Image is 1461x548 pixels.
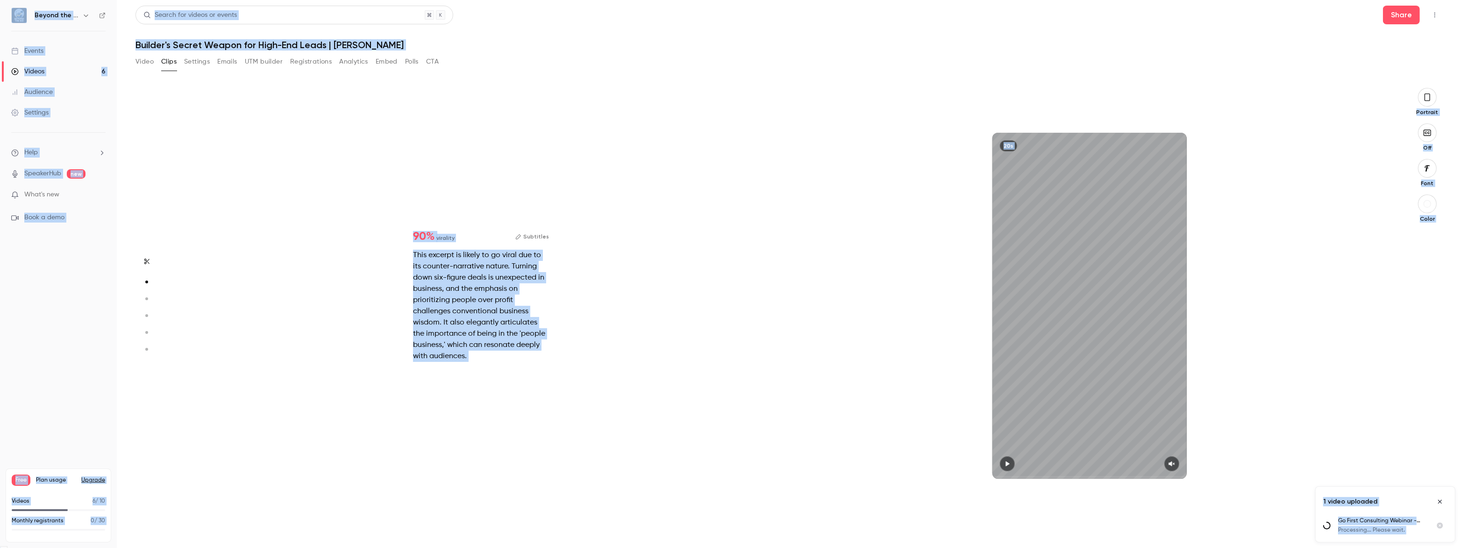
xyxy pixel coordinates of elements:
p: Color [1412,215,1442,223]
span: What's new [24,190,59,200]
p: Monthly registrants [12,517,64,525]
p: Font [1412,180,1442,187]
ul: Uploads list [1316,517,1455,542]
button: Registrations [290,54,332,69]
div: Audience [11,87,53,97]
span: 90 % [413,231,435,242]
div: Settings [11,108,49,117]
button: Video [135,54,154,69]
button: CTA [426,54,439,69]
span: virality [436,234,455,242]
p: Processing... Please wait. [1338,526,1425,534]
button: UTM builder [245,54,283,69]
span: 6 [93,498,95,504]
button: Clips [161,54,177,69]
p: Go First Consulting Webinar - Buildxact [GEOGRAPHIC_DATA] (360p, h264) [1338,517,1425,525]
div: Events [11,46,43,56]
button: Emails [217,54,237,69]
div: Search for videos or events [143,10,237,20]
button: Top Bar Actions [1427,7,1442,22]
h6: Beyond the Bid [35,11,78,20]
span: new [67,169,86,179]
iframe: Noticeable Trigger [94,191,106,199]
li: help-dropdown-opener [11,148,106,158]
button: Settings [184,54,210,69]
p: 1 video uploaded [1323,497,1377,506]
a: SpeakerHub [24,169,61,179]
p: / 30 [91,517,105,525]
p: Videos [12,497,29,505]
div: This excerpt is likely to go viral due to its counter-narrative nature. Turning down six-figure d... [413,250,549,362]
span: 0 [91,518,94,524]
button: Upgrade [81,476,105,484]
h1: Builder's Secret Weapon for High-End Leads | [PERSON_NAME] [135,39,1442,50]
img: Beyond the Bid [12,8,27,23]
span: Free [12,475,30,486]
button: Close uploads list [1432,494,1447,509]
span: Plan usage [36,476,76,484]
div: 20s [1000,140,1017,151]
button: Subtitles [515,231,549,242]
div: Videos [11,67,44,76]
button: Analytics [339,54,368,69]
span: Help [24,148,38,158]
button: Cancel upload [1432,518,1447,533]
p: / 10 [93,497,105,505]
p: Off [1412,144,1442,151]
span: Book a demo [24,213,64,223]
button: Embed [376,54,398,69]
button: Share [1383,6,1420,24]
p: Portrait [1412,108,1442,116]
button: Polls [405,54,419,69]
